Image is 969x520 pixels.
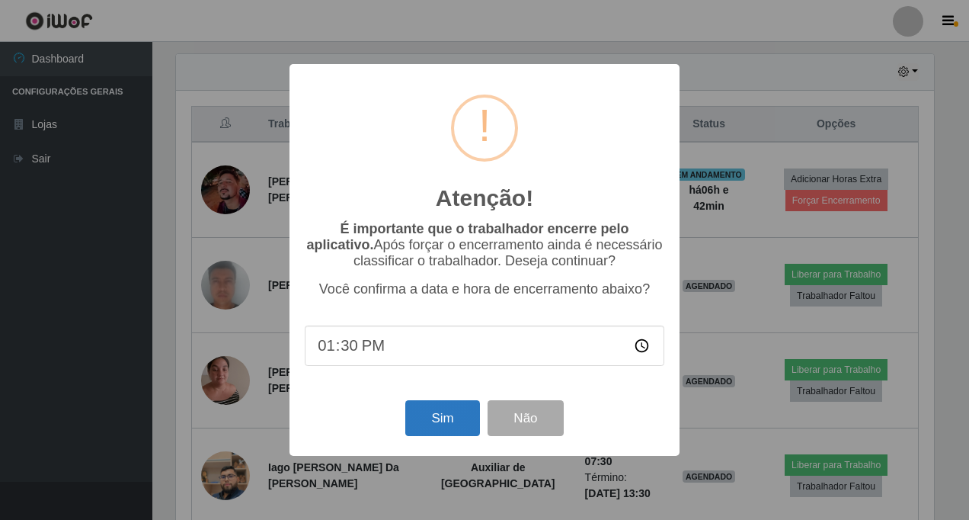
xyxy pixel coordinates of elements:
[405,400,479,436] button: Sim
[305,281,664,297] p: Você confirma a data e hora de encerramento abaixo?
[488,400,563,436] button: Não
[436,185,533,212] h2: Atenção!
[305,221,664,269] p: Após forçar o encerramento ainda é necessário classificar o trabalhador. Deseja continuar?
[306,221,628,252] b: É importante que o trabalhador encerre pelo aplicativo.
